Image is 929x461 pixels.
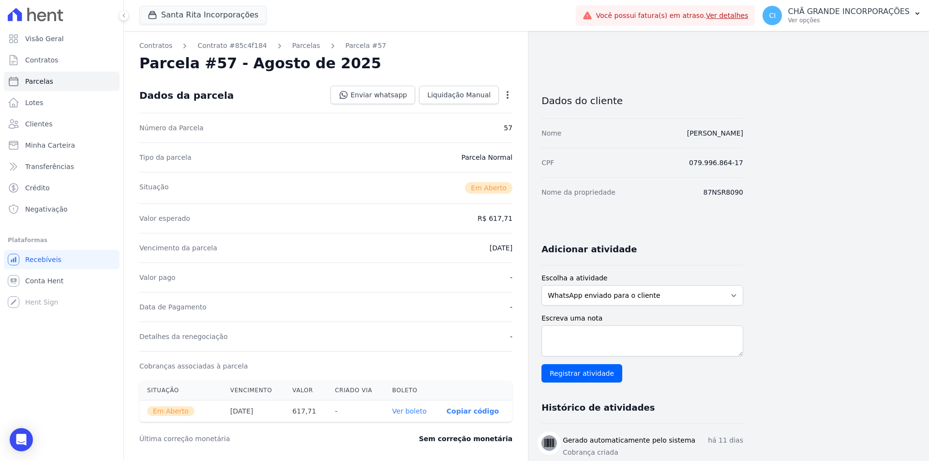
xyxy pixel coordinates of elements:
[4,93,120,112] a: Lotes
[461,153,512,162] dd: Parcela Normal
[139,182,169,194] dt: Situação
[392,407,427,415] a: Ver boleto
[139,381,223,400] th: Situação
[541,95,743,107] h3: Dados do cliente
[541,128,561,138] dt: Nome
[292,41,320,51] a: Parcelas
[541,364,622,383] input: Registrar atividade
[4,271,120,291] a: Conta Hent
[687,129,743,137] a: [PERSON_NAME]
[345,41,387,51] a: Parcela #57
[139,55,381,72] h2: Parcela #57 - Agosto de 2025
[139,123,204,133] dt: Número da Parcela
[4,200,120,219] a: Negativação
[25,204,68,214] span: Negativação
[25,183,50,193] span: Crédito
[223,400,285,422] th: [DATE]
[4,178,120,198] a: Crédito
[541,313,743,323] label: Escreva uma nota
[139,332,228,341] dt: Detalhes da renegociação
[139,434,360,444] dt: Última correção monetária
[596,11,749,21] span: Você possui fatura(s) em atraso.
[285,400,327,422] th: 617,71
[25,276,63,286] span: Conta Hent
[788,16,910,24] p: Ver opções
[563,447,743,458] p: Cobrança criada
[563,435,695,446] h3: Gerado automaticamente pelo sistema
[139,153,192,162] dt: Tipo da parcela
[139,361,248,371] dt: Cobranças associadas à parcela
[139,273,176,282] dt: Valor pago
[541,158,554,168] dt: CPF
[139,6,267,24] button: Santa Rita Incorporações
[25,34,64,44] span: Visão Geral
[706,12,749,19] a: Ver detalhes
[330,86,415,104] a: Enviar whatsapp
[541,244,637,255] h3: Adicionar atividade
[4,157,120,176] a: Transferências
[25,98,44,108] span: Lotes
[139,302,207,312] dt: Data de Pagamento
[465,182,512,194] span: Em Aberto
[689,158,743,168] dd: 079.996.864-17
[25,140,75,150] span: Minha Carteira
[419,434,512,444] dd: Sem correção monetária
[25,162,74,171] span: Transferências
[510,302,512,312] dd: -
[139,243,217,253] dt: Vencimento da parcela
[490,243,512,253] dd: [DATE]
[541,402,655,414] h3: Histórico de atividades
[327,381,384,400] th: Criado via
[25,119,52,129] span: Clientes
[769,12,776,19] span: CI
[8,234,116,246] div: Plataformas
[510,332,512,341] dd: -
[139,90,234,101] div: Dados da parcela
[755,2,929,29] button: CI CHÃ GRANDE INCORPORAÇÕES Ver opções
[478,214,512,223] dd: R$ 617,71
[4,114,120,134] a: Clientes
[197,41,267,51] a: Contrato #85c4f184
[25,255,61,264] span: Recebíveis
[541,273,743,283] label: Escolha a atividade
[447,407,499,415] button: Copiar código
[25,55,58,65] span: Contratos
[4,29,120,48] a: Visão Geral
[788,7,910,16] p: CHÃ GRANDE INCORPORAÇÕES
[427,90,491,100] span: Liquidação Manual
[4,250,120,269] a: Recebíveis
[419,86,499,104] a: Liquidação Manual
[4,50,120,70] a: Contratos
[285,381,327,400] th: Valor
[223,381,285,400] th: Vencimento
[4,72,120,91] a: Parcelas
[147,406,195,416] span: Em Aberto
[139,41,172,51] a: Contratos
[504,123,512,133] dd: 57
[10,428,33,451] div: Open Intercom Messenger
[139,41,512,51] nav: Breadcrumb
[25,77,53,86] span: Parcelas
[703,187,743,197] dd: 87NSR8090
[327,400,384,422] th: -
[708,435,743,446] p: há 11 dias
[541,187,615,197] dt: Nome da propriedade
[385,381,439,400] th: Boleto
[510,273,512,282] dd: -
[139,214,190,223] dt: Valor esperado
[4,136,120,155] a: Minha Carteira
